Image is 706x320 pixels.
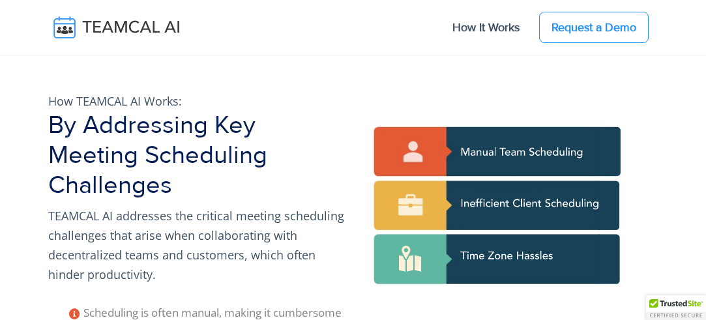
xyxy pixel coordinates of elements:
[48,91,346,111] p: How TEAMCAL AI Works:
[48,111,346,201] h1: By Addressing Key Meeting Scheduling Challenges
[439,14,533,41] a: How It Works
[48,206,346,284] p: TEAMCAL AI addresses the critical meeting scheduling challenges that arise when collaborating wit...
[646,295,706,320] div: TrustedSite Certified
[539,12,649,43] a: Request a Demo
